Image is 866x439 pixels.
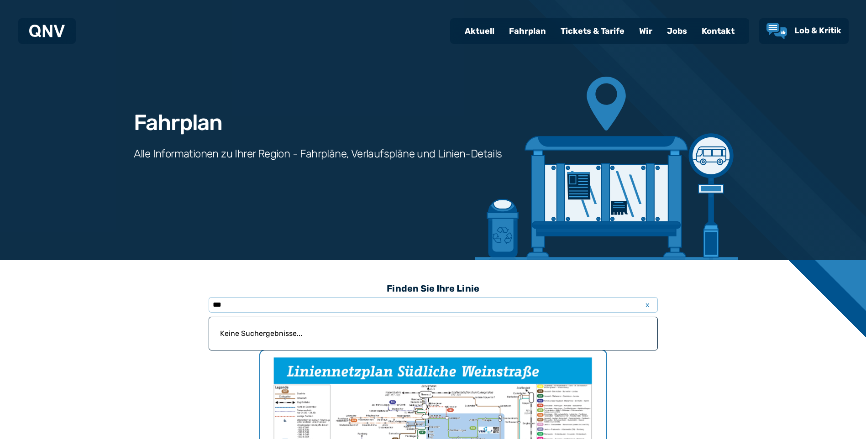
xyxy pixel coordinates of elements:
h1: Fahrplan [134,112,222,134]
p: Keine Suchergebnisse... [215,323,652,345]
a: Lob & Kritik [766,23,841,39]
a: Jobs [660,19,694,43]
a: Fahrplan [502,19,553,43]
a: Kontakt [694,19,742,43]
h3: Alle Informationen zu Ihrer Region - Fahrpläne, Verlaufspläne und Linien-Details [134,146,502,161]
a: QNV Logo [29,22,65,40]
h3: Finden Sie Ihre Linie [209,278,658,298]
span: Lob & Kritik [794,26,841,36]
a: Aktuell [457,19,502,43]
a: Tickets & Tarife [553,19,632,43]
span: x [641,299,654,310]
img: QNV Logo [29,25,65,37]
a: Wir [632,19,660,43]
